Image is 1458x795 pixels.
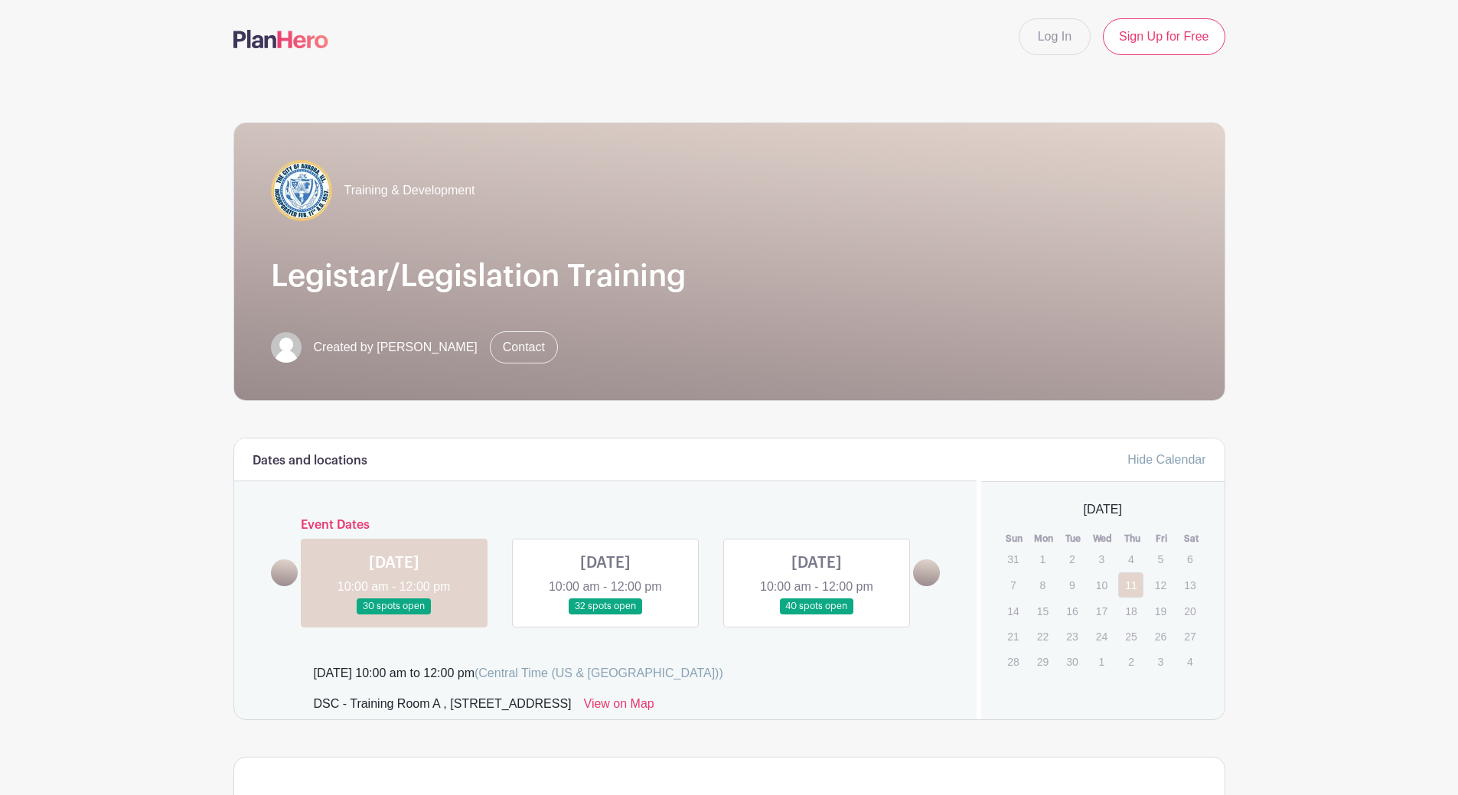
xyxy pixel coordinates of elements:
p: 2 [1118,650,1143,673]
p: 14 [1000,599,1026,623]
th: Sun [1000,531,1029,546]
span: [DATE] [1084,500,1122,519]
th: Tue [1058,531,1088,546]
p: 4 [1118,547,1143,571]
p: 4 [1177,650,1202,673]
a: Contact [490,331,558,363]
p: 29 [1030,650,1055,673]
p: 10 [1089,573,1114,597]
p: 6 [1177,547,1202,571]
a: View on Map [584,695,654,719]
a: 11 [1118,572,1143,598]
p: 3 [1148,650,1173,673]
div: [DATE] 10:00 am to 12:00 pm [314,664,723,683]
p: 20 [1177,599,1202,623]
a: Sign Up for Free [1103,18,1225,55]
a: Log In [1019,18,1091,55]
span: (Central Time (US & [GEOGRAPHIC_DATA])) [475,666,723,679]
span: Training & Development [344,181,475,200]
p: 25 [1118,624,1143,648]
th: Fri [1147,531,1177,546]
span: Created by [PERSON_NAME] [314,338,478,357]
p: 30 [1059,650,1085,673]
th: Wed [1088,531,1118,546]
p: 5 [1148,547,1173,571]
p: 28 [1000,650,1026,673]
p: 12 [1148,573,1173,597]
p: 9 [1059,573,1085,597]
p: 17 [1089,599,1114,623]
div: DSC - Training Room A , [STREET_ADDRESS] [314,695,572,719]
h6: Dates and locations [253,454,367,468]
p: 7 [1000,573,1026,597]
img: default-ce2991bfa6775e67f084385cd625a349d9dcbb7a52a09fb2fda1e96e2d18dcdb.png [271,332,302,363]
p: 22 [1030,624,1055,648]
p: 27 [1177,624,1202,648]
p: 1 [1089,650,1114,673]
p: 15 [1030,599,1055,623]
p: 24 [1089,624,1114,648]
h1: Legistar/Legislation Training [271,258,1188,295]
th: Mon [1029,531,1059,546]
p: 8 [1030,573,1055,597]
p: 3 [1089,547,1114,571]
img: logo-507f7623f17ff9eddc593b1ce0a138ce2505c220e1c5a4e2b4648c50719b7d32.svg [233,30,328,48]
p: 16 [1059,599,1085,623]
p: 23 [1059,624,1085,648]
p: 18 [1118,599,1143,623]
p: 26 [1148,624,1173,648]
th: Thu [1117,531,1147,546]
a: Hide Calendar [1127,453,1205,466]
p: 21 [1000,624,1026,648]
p: 31 [1000,547,1026,571]
p: 2 [1059,547,1085,571]
p: 1 [1030,547,1055,571]
h6: Event Dates [298,518,914,533]
img: COA%20logo%20(2).jpg [271,160,332,221]
p: 13 [1177,573,1202,597]
th: Sat [1176,531,1206,546]
p: 19 [1148,599,1173,623]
